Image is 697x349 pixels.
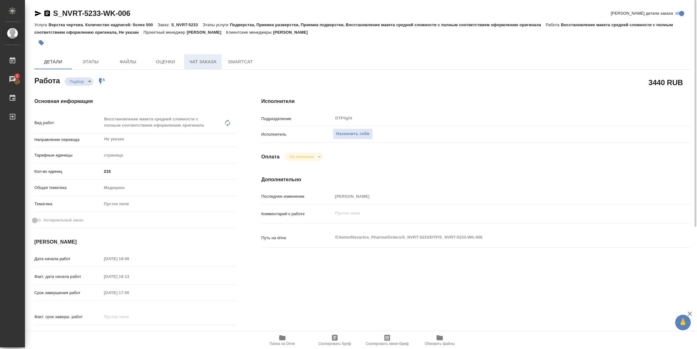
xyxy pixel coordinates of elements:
button: Папка на Drive [256,332,309,349]
p: Путь на drive [261,235,333,241]
p: Кол-во единиц [34,168,102,175]
div: Подбор [284,153,323,161]
p: Срок завершения работ [34,290,102,296]
p: Клиентские менеджеры [226,30,273,35]
button: Скопировать мини-бриф [361,332,413,349]
button: Скопировать бриф [309,332,361,349]
h2: Работа [34,75,60,86]
p: Последнее изменение [261,193,333,200]
h4: Дополнительно [261,176,690,183]
span: Оценки [151,58,180,66]
p: Услуга [34,22,48,27]
span: SmartCat [225,58,255,66]
p: Общая тематика [34,185,102,191]
p: Вид работ [34,120,102,126]
button: 🙏 [675,315,691,330]
input: Пустое поле [102,254,156,263]
div: Пустое поле [104,201,229,207]
p: Этапы услуги [203,22,230,27]
span: Скопировать бриф [318,342,351,346]
p: Факт. срок заверш. работ [34,314,102,320]
div: Подбор [65,77,93,86]
span: Назначить себя [336,130,369,138]
button: Скопировать ссылку [43,10,51,17]
textarea: /Clients/Novartos_Pharma/Orders/S_NVRT-5233/DTP/S_NVRT-5233-WK-006 [333,232,655,243]
p: Дата начала работ [34,256,102,262]
span: 🙏 [678,316,688,329]
input: ✎ Введи что-нибудь [102,328,156,337]
button: Скопировать ссылку для ЯМессенджера [34,10,42,17]
p: Тематика [34,201,102,207]
p: S_NVRT-5233 [171,22,202,27]
input: Пустое поле [102,288,156,297]
button: Добавить тэг [34,36,48,50]
h4: [PERSON_NAME] [34,238,236,246]
span: Чат заказа [188,58,218,66]
span: Файлы [113,58,143,66]
input: Пустое поле [102,312,156,321]
h4: Исполнители [261,98,690,105]
span: Детали [38,58,68,66]
p: Заказ: [158,22,171,27]
span: Папка на Drive [269,342,295,346]
p: Верстка чертежа. Количество надписей: более 500 [48,22,157,27]
button: Назначить себя [333,128,373,139]
p: Исполнитель [261,131,333,138]
p: Подверстка, Приемка разверстки, Приемка подверстки, Восстановление макета средней сложности с пол... [230,22,546,27]
button: Не оплачена [288,154,315,159]
div: Медицина [102,182,236,193]
a: 2 [2,71,23,87]
span: Скопировать мини-бриф [366,342,408,346]
p: Проектный менеджер [144,30,187,35]
a: S_NVRT-5233-WK-006 [53,9,130,17]
span: Нотариальный заказ [43,217,83,223]
input: Пустое поле [333,192,655,201]
p: Факт. дата начала работ [34,274,102,280]
p: Работа [546,22,561,27]
p: [PERSON_NAME] [187,30,226,35]
h2: 3440 RUB [649,77,683,88]
p: Срок завершения услуги [34,330,102,336]
p: Направление перевода [34,137,102,143]
span: Обновить файлы [425,342,455,346]
span: 2 [12,73,22,79]
span: Этапы [76,58,106,66]
h4: Основная информация [34,98,236,105]
p: [PERSON_NAME] [273,30,313,35]
div: страница [102,150,236,161]
input: ✎ Введи что-нибудь [102,167,236,176]
button: Подбор [68,79,86,84]
input: Пустое поле [102,272,156,281]
button: Обновить файлы [413,332,466,349]
p: Комментарий к работе [261,211,333,217]
h4: Оплата [261,153,280,161]
div: Пустое поле [102,199,236,209]
p: Тарифные единицы [34,152,102,158]
span: [PERSON_NAME] детали заказа [611,10,673,17]
p: Подразделение [261,116,333,122]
